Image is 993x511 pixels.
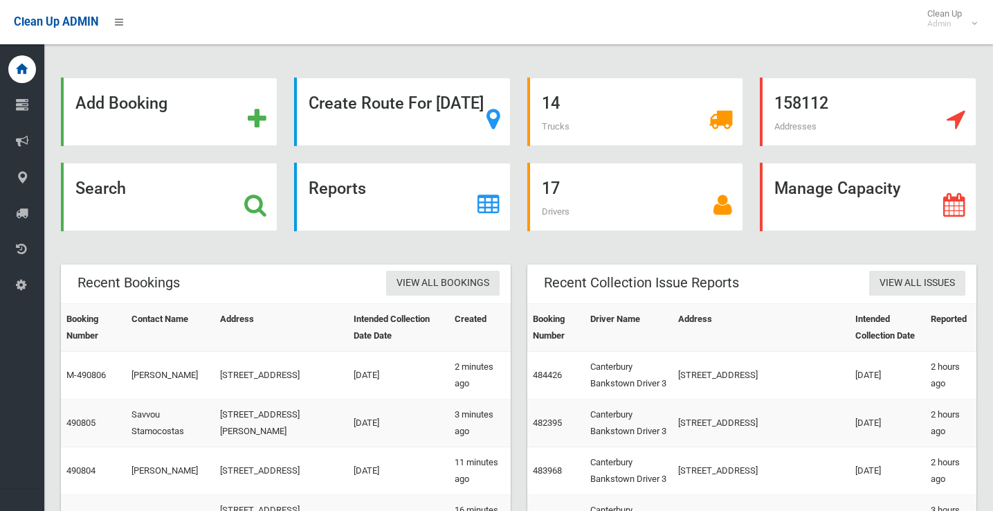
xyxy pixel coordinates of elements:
[348,352,448,400] td: [DATE]
[61,163,277,231] a: Search
[673,352,850,400] td: [STREET_ADDRESS]
[542,206,570,217] span: Drivers
[61,304,126,352] th: Booking Number
[850,447,925,495] td: [DATE]
[348,400,448,447] td: [DATE]
[126,400,215,447] td: Savvou Stamocostas
[585,352,673,400] td: Canterbury Bankstown Driver 3
[673,304,850,352] th: Address
[585,447,673,495] td: Canterbury Bankstown Driver 3
[542,93,560,113] strong: 14
[925,352,976,400] td: 2 hours ago
[920,8,976,29] span: Clean Up
[774,121,817,132] span: Addresses
[386,271,500,296] a: View All Bookings
[533,465,562,476] a: 483968
[527,269,756,296] header: Recent Collection Issue Reports
[14,15,98,28] span: Clean Up ADMIN
[449,447,511,495] td: 11 minutes ago
[61,78,277,146] a: Add Booking
[542,121,570,132] span: Trucks
[927,19,962,29] small: Admin
[673,447,850,495] td: [STREET_ADDRESS]
[850,400,925,447] td: [DATE]
[542,179,560,198] strong: 17
[66,418,95,428] a: 490805
[75,93,167,113] strong: Add Booking
[126,447,215,495] td: [PERSON_NAME]
[673,400,850,447] td: [STREET_ADDRESS]
[294,78,511,146] a: Create Route For [DATE]
[925,400,976,447] td: 2 hours ago
[215,352,349,400] td: [STREET_ADDRESS]
[925,447,976,495] td: 2 hours ago
[774,179,900,198] strong: Manage Capacity
[309,179,366,198] strong: Reports
[449,304,511,352] th: Created
[66,370,106,380] a: M-490806
[309,93,484,113] strong: Create Route For [DATE]
[449,352,511,400] td: 2 minutes ago
[527,304,585,352] th: Booking Number
[850,304,925,352] th: Intended Collection Date
[126,304,215,352] th: Contact Name
[215,304,349,352] th: Address
[774,93,828,113] strong: 158112
[869,271,965,296] a: View All Issues
[61,269,197,296] header: Recent Bookings
[294,163,511,231] a: Reports
[215,447,349,495] td: [STREET_ADDRESS]
[449,400,511,447] td: 3 minutes ago
[348,447,448,495] td: [DATE]
[533,418,562,428] a: 482395
[850,352,925,400] td: [DATE]
[760,163,976,231] a: Manage Capacity
[527,78,744,146] a: 14 Trucks
[215,400,349,447] td: [STREET_ADDRESS][PERSON_NAME]
[126,352,215,400] td: [PERSON_NAME]
[533,370,562,380] a: 484426
[527,163,744,231] a: 17 Drivers
[585,400,673,447] td: Canterbury Bankstown Driver 3
[66,465,95,476] a: 490804
[75,179,126,198] strong: Search
[585,304,673,352] th: Driver Name
[348,304,448,352] th: Intended Collection Date Date
[760,78,976,146] a: 158112 Addresses
[925,304,976,352] th: Reported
